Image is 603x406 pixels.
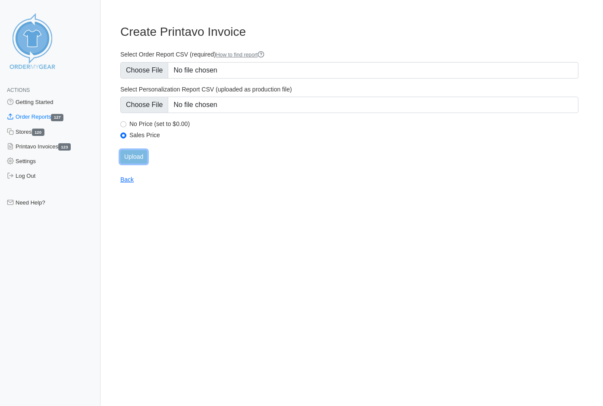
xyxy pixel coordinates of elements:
[120,85,578,93] label: Select Personalization Report CSV (uploaded as production file)
[32,129,44,136] span: 120
[216,52,265,58] a: How to find report
[120,150,147,164] input: Upload
[7,87,30,93] span: Actions
[58,143,71,151] span: 123
[51,114,63,121] span: 127
[120,50,578,59] label: Select Order Report CSV (required)
[129,120,578,128] label: No Price (set to $0.00)
[129,131,578,139] label: Sales Price
[120,25,578,39] h3: Create Printavo Invoice
[120,176,134,183] a: Back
